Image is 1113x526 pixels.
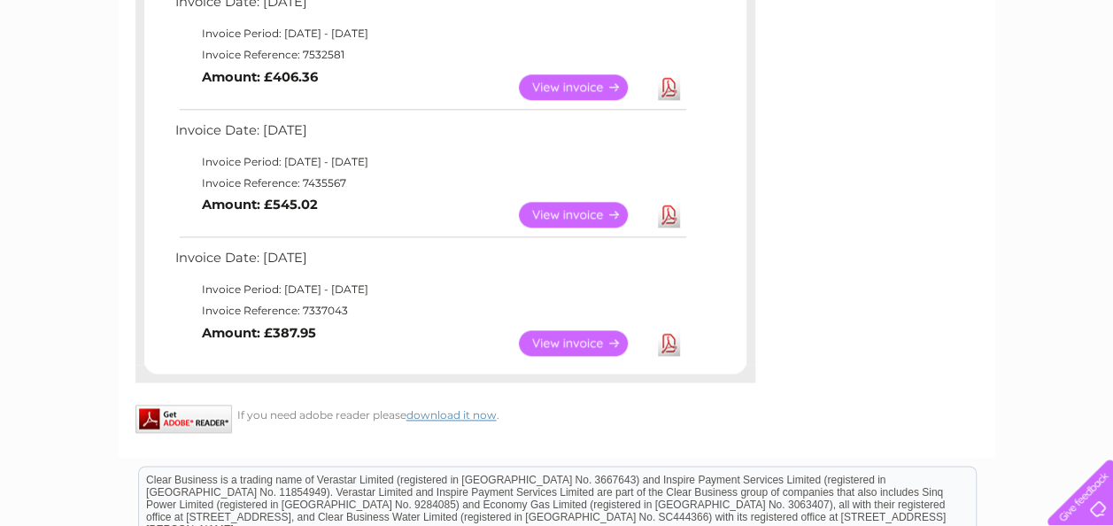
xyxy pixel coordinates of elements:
[171,246,689,279] td: Invoice Date: [DATE]
[995,75,1039,89] a: Contact
[519,330,649,356] a: View
[202,325,316,341] b: Amount: £387.95
[171,173,689,194] td: Invoice Reference: 7435567
[202,197,318,213] b: Amount: £545.02
[959,75,985,89] a: Blog
[406,408,497,422] a: download it now
[39,46,129,100] img: logo.png
[202,69,318,85] b: Amount: £406.36
[171,44,689,66] td: Invoice Reference: 7532581
[139,10,976,86] div: Clear Business is a trading name of Verastar Limited (registered in [GEOGRAPHIC_DATA] No. 3667643...
[1055,75,1096,89] a: Log out
[658,202,680,228] a: Download
[846,75,885,89] a: Energy
[171,151,689,173] td: Invoice Period: [DATE] - [DATE]
[171,279,689,300] td: Invoice Period: [DATE] - [DATE]
[658,330,680,356] a: Download
[171,23,689,44] td: Invoice Period: [DATE] - [DATE]
[895,75,948,89] a: Telecoms
[779,9,901,31] a: 0333 014 3131
[519,74,649,100] a: View
[658,74,680,100] a: Download
[171,119,689,151] td: Invoice Date: [DATE]
[171,300,689,321] td: Invoice Reference: 7337043
[135,405,755,422] div: If you need adobe reader please .
[519,202,649,228] a: View
[801,75,835,89] a: Water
